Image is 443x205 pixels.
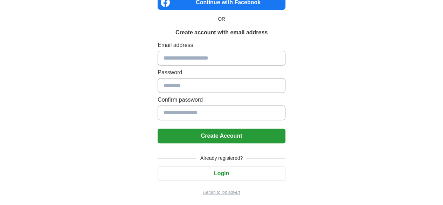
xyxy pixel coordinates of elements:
span: OR [214,15,229,23]
a: Login [158,170,285,176]
label: Password [158,68,285,77]
label: Email address [158,41,285,49]
h1: Create account with email address [175,28,268,37]
span: Already registered? [196,155,247,162]
a: Return to job advert [158,189,285,196]
button: Login [158,166,285,181]
button: Create Account [158,129,285,143]
label: Confirm password [158,96,285,104]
